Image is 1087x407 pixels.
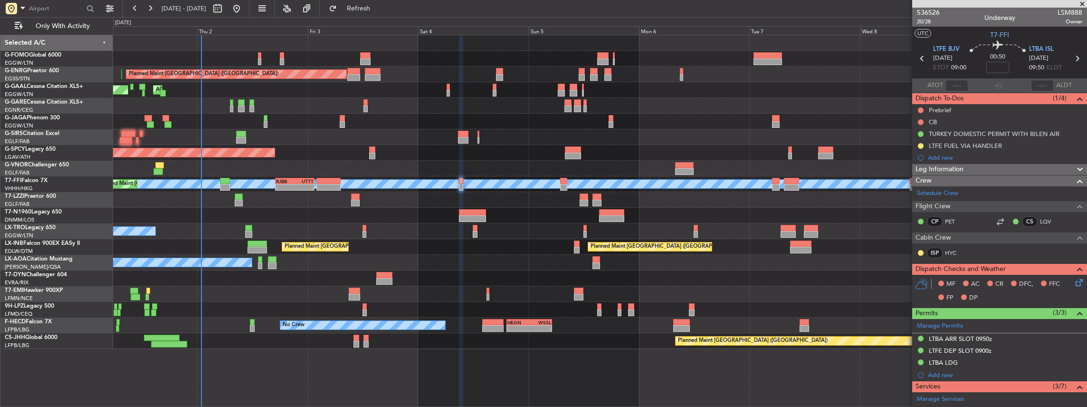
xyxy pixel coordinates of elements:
[915,164,963,175] span: Leg Information
[933,54,953,63] span: [DATE]
[917,18,940,26] span: 20/28
[1029,45,1054,54] span: LTBA ISL
[25,23,100,29] span: Only With Activity
[5,91,33,98] a: EGGW/LTN
[5,310,32,318] a: LFMD/CEQ
[1029,54,1049,63] span: [DATE]
[5,131,23,136] span: G-SIRS
[276,178,295,184] div: RJBB
[5,303,54,309] a: 9H-LPZLegacy 500
[929,118,937,126] div: CB
[5,225,25,231] span: LX-TRO
[5,303,24,309] span: 9H-LPZ
[5,201,29,208] a: EGLF/FAB
[5,154,30,161] a: LGAV/ATH
[915,201,951,212] span: Flight Crew
[5,209,31,215] span: T7-N1960
[283,318,305,332] div: No Crew
[1053,93,1067,103] span: (1/4)
[5,107,33,114] a: EGNR/CEG
[929,359,958,367] div: LTBA LDG
[915,308,938,319] span: Permits
[5,169,29,176] a: EGLF/FAB
[507,320,529,325] div: HEGN
[5,131,59,136] a: G-SIRSCitation Excel
[418,26,528,35] div: Sat 4
[1019,280,1033,289] span: DFC,
[1029,63,1044,73] span: 09:50
[5,263,61,271] a: [PERSON_NAME]/QSA
[927,248,943,258] div: ISP
[5,68,27,74] span: G-ENRG
[5,178,48,184] a: T7-FFIFalcon 7X
[295,178,313,184] div: UTTT
[5,241,23,246] span: LX-INB
[917,189,958,198] a: Schedule Crew
[324,1,381,16] button: Refresh
[5,248,33,255] a: EDLW/DTM
[1058,18,1082,26] span: Owner
[1056,81,1072,90] span: ALDT
[5,115,27,121] span: G-JAGA
[1040,217,1061,226] a: LQV
[984,13,1015,23] div: Underway
[156,83,211,97] div: AOG Maint Dusseldorf
[990,52,1005,62] span: 00:50
[945,249,966,257] a: HYC
[915,93,963,104] span: Dispatch To-Dos
[5,319,26,325] span: F-HECD
[5,342,29,349] a: LFPB/LBG
[5,288,63,293] a: T7-EMIHawker 900XP
[5,256,27,262] span: LX-AOA
[5,162,69,168] a: G-VNORChallenger 650
[5,138,29,145] a: EGLF/FAB
[917,321,963,331] a: Manage Permits
[5,241,80,246] a: LX-INBFalcon 900EX EASy II
[928,371,1082,379] div: Add new
[5,99,27,105] span: G-GARE
[5,99,83,105] a: G-GARECessna Citation XLS+
[5,194,56,199] a: T7-LZZIPraetor 600
[1058,8,1082,18] span: LSM888
[1053,308,1067,318] span: (3/3)
[995,280,1003,289] span: CR
[5,75,30,82] a: EGSS/STN
[5,84,83,89] a: G-GAALCessna Citation XLS+
[927,81,943,90] span: ATOT
[285,240,375,254] div: Planned Maint [GEOGRAPHIC_DATA]
[339,5,379,12] span: Refresh
[529,320,551,325] div: WSSL
[5,319,52,325] a: F-HECDFalcon 7X
[29,1,84,16] input: Airport
[5,272,26,278] span: T7-DYN
[5,194,24,199] span: T7-LZZI
[5,272,67,278] a: T7-DYNChallenger 604
[5,288,23,293] span: T7-EMI
[915,233,951,243] span: Cabin Crew
[1022,216,1038,227] div: CS
[945,80,968,91] input: --:--
[5,84,27,89] span: G-GAAL
[5,279,29,286] a: EVRA/RIX
[529,26,639,35] div: Sun 5
[197,26,307,35] div: Thu 2
[5,256,73,262] a: LX-AOACitation Mustang
[946,293,954,303] span: FP
[5,225,56,231] a: LX-TROLegacy 650
[1047,63,1062,73] span: ELDT
[915,264,1006,275] span: Dispatch Checks and Weather
[5,52,61,58] a: G-FOMOGlobal 6000
[5,59,33,67] a: EGGW/LTN
[915,29,931,38] button: UTC
[276,184,295,190] div: -
[5,122,33,129] a: EGGW/LTN
[749,26,859,35] div: Tue 7
[5,146,56,152] a: G-SPCYLegacy 650
[5,52,29,58] span: G-FOMO
[507,326,529,331] div: -
[929,142,1002,150] div: LTFE FUEL VIA HANDLER
[5,209,62,215] a: T7-N1960Legacy 650
[308,26,418,35] div: Fri 3
[915,381,940,392] span: Services
[951,63,966,73] span: 09:00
